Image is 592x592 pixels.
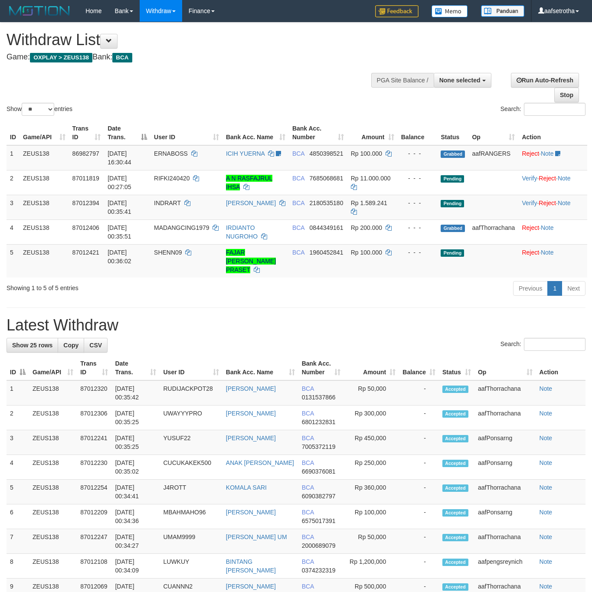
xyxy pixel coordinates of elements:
div: Showing 1 to 5 of 5 entries [7,280,240,292]
td: 4 [7,455,29,480]
td: - [399,406,439,430]
div: - - - [401,199,434,207]
a: [PERSON_NAME] [226,583,276,590]
span: Rp 100.000 [351,249,382,256]
img: MOTION_logo.png [7,4,72,17]
span: Copy 7685068681 to clipboard [310,175,343,182]
a: Note [558,175,571,182]
a: FAJAR [PERSON_NAME] PRASET [226,249,276,273]
a: [PERSON_NAME] [226,509,276,516]
td: aafPonsarng [474,504,536,529]
span: Copy 2000689079 to clipboard [302,542,336,549]
td: 87012306 [77,406,111,430]
a: Show 25 rows [7,338,58,353]
a: Note [540,558,553,565]
td: 4 [7,219,20,244]
a: Note [540,583,553,590]
th: ID: activate to sort column descending [7,356,29,380]
td: 7 [7,529,29,554]
td: ZEUS138 [29,504,77,529]
span: Rp 100.000 [351,150,382,157]
span: Pending [441,175,464,183]
span: Pending [441,200,464,207]
div: - - - [401,223,434,232]
td: aafPonsarng [474,430,536,455]
a: Note [540,459,553,466]
a: Note [540,484,553,491]
td: aafRANGERS [468,145,518,170]
span: Copy 7005372119 to clipboard [302,443,336,450]
a: Note [541,249,554,256]
th: User ID: activate to sort column ascending [160,356,222,380]
span: 87012406 [72,224,99,231]
span: BCA [302,410,314,417]
a: Note [558,200,571,206]
input: Search: [524,103,585,116]
a: Previous [513,281,548,296]
td: 1 [7,380,29,406]
span: [DATE] 16:30:44 [108,150,131,166]
a: IRDIANTO NUGROHO [226,224,258,240]
td: Rp 250,000 [344,455,399,480]
span: BCA [292,150,304,157]
a: [PERSON_NAME] [226,200,276,206]
td: 87012254 [77,480,111,504]
span: Accepted [442,435,468,442]
span: BCA [112,53,132,62]
span: Copy 1960452841 to clipboard [310,249,343,256]
a: BINTANG [PERSON_NAME] [226,558,276,574]
a: Note [541,150,554,157]
a: Note [540,385,553,392]
a: ICIH YUERNA [226,150,265,157]
div: - - - [401,248,434,257]
a: Verify [522,175,537,182]
span: Grabbed [441,225,465,232]
td: [DATE] 00:34:36 [111,504,160,529]
td: Rp 50,000 [344,380,399,406]
td: 3 [7,430,29,455]
th: Bank Acc. Name: activate to sort column ascending [222,356,298,380]
span: BCA [302,435,314,442]
td: - [399,554,439,579]
a: Stop [554,88,579,102]
a: Note [540,435,553,442]
span: BCA [302,558,314,565]
a: [PERSON_NAME] [226,385,276,392]
span: Accepted [442,559,468,566]
span: Accepted [442,460,468,467]
label: Search: [500,338,585,351]
span: BCA [302,484,314,491]
th: Trans ID: activate to sort column ascending [69,121,105,145]
a: [PERSON_NAME] [226,410,276,417]
span: Copy 6090382797 to clipboard [302,493,336,500]
select: Showentries [22,103,54,116]
td: ZEUS138 [20,170,69,195]
span: BCA [302,459,314,466]
td: [DATE] 00:35:42 [111,380,160,406]
a: Reject [522,249,539,256]
td: - [399,455,439,480]
td: aafPonsarng [474,455,536,480]
td: ZEUS138 [20,195,69,219]
td: Rp 450,000 [344,430,399,455]
th: ID [7,121,20,145]
span: BCA [302,533,314,540]
span: MADANGCING1979 [154,224,209,231]
td: · · [518,170,587,195]
td: 2 [7,170,20,195]
td: 87012241 [77,430,111,455]
a: Next [562,281,585,296]
td: 87012108 [77,554,111,579]
span: BCA [302,385,314,392]
td: · · [518,195,587,219]
span: [DATE] 00:36:02 [108,249,131,265]
span: Show 25 rows [12,342,52,349]
label: Search: [500,103,585,116]
a: [PERSON_NAME] [226,435,276,442]
td: ZEUS138 [29,529,77,554]
span: BCA [302,583,314,590]
span: Rp 200.000 [351,224,382,231]
td: [DATE] 00:34:09 [111,554,160,579]
td: 2 [7,406,29,430]
td: 3 [7,195,20,219]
